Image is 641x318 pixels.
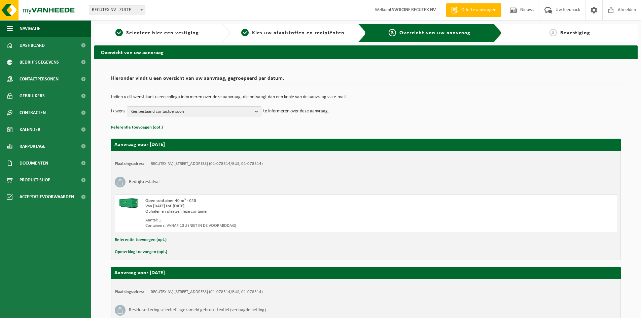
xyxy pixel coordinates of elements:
[111,106,125,116] p: Ik wens
[145,218,393,223] div: Aantal: 1
[20,54,59,71] span: Bedrijfsgegevens
[20,71,59,87] span: Contactpersonen
[115,29,123,36] span: 1
[145,209,393,214] div: Ophalen en plaatsen lege container
[111,123,163,132] button: Referentie toevoegen (opt.)
[234,29,353,37] a: 2Kies uw afvalstoffen en recipiënten
[98,29,217,37] a: 1Selecteer hier een vestiging
[118,198,139,208] img: HK-XC-40-GN-00.png
[127,106,261,116] button: Kies bestaand contactpersoon
[241,29,249,36] span: 2
[115,162,144,166] strong: Plaatsingsadres:
[94,45,638,59] h2: Overzicht van uw aanvraag
[145,223,393,228] div: Containers: VANAF 13U (NIET IN DE VOORMIDDAG)
[446,3,501,17] a: Offerte aanvragen
[111,76,621,85] h2: Hieronder vindt u een overzicht van uw aanvraag, gegroepeerd per datum.
[115,236,167,244] button: Referentie toevoegen (opt.)
[549,29,557,36] span: 4
[460,7,498,13] span: Offerte aanvragen
[20,155,48,172] span: Documenten
[115,248,167,256] button: Opmerking toevoegen (opt.)
[399,30,470,36] span: Overzicht van uw aanvraag
[390,7,436,12] strong: INVOICINF RECUTEX NV
[145,204,184,208] strong: Van [DATE] tot [DATE]
[89,5,145,15] span: RECUTEX NV - ZULTE
[20,104,46,121] span: Contracten
[114,270,165,276] strong: Aanvraag voor [DATE]
[252,30,345,36] span: Kies uw afvalstoffen en recipiënten
[111,95,621,100] p: Indien u dit wenst kunt u een collega informeren over deze aanvraag, die ontvangt dan een kopie v...
[126,30,199,36] span: Selecteer hier een vestiging
[114,142,165,147] strong: Aanvraag voor [DATE]
[20,138,45,155] span: Rapportage
[389,29,396,36] span: 3
[20,188,74,205] span: Acceptatievoorwaarden
[20,87,45,104] span: Gebruikers
[560,30,590,36] span: Bevestiging
[151,161,263,167] td: RECUTEX NV, [STREET_ADDRESS] (01-078514/BUS, 01-078514)
[20,121,40,138] span: Kalender
[131,107,252,117] span: Kies bestaand contactpersoon
[129,177,159,187] h3: Bedrijfsrestafval
[20,20,40,37] span: Navigatie
[20,37,45,54] span: Dashboard
[129,305,266,316] h3: Residu sortering selectief ingezameld gebruikt textiel (verlaagde heffing)
[263,106,329,116] p: te informeren over deze aanvraag.
[145,199,196,203] span: Open container 40 m³ - C40
[20,172,50,188] span: Product Shop
[115,290,144,294] strong: Plaatsingsadres:
[151,289,263,295] td: RECUTEX NV, [STREET_ADDRESS] (01-078514/BUS, 01-078514)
